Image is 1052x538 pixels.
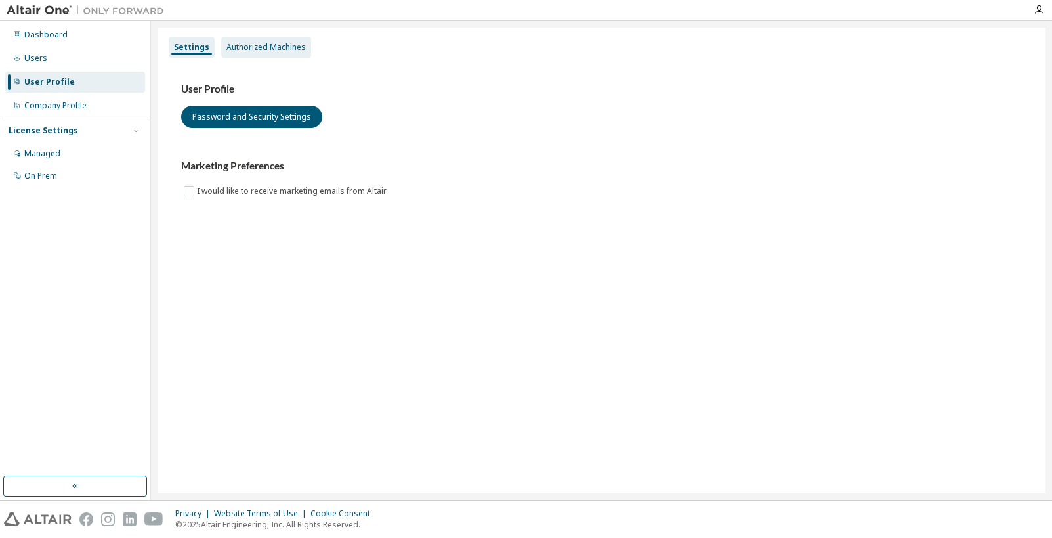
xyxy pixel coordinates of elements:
[123,512,137,526] img: linkedin.svg
[24,148,60,159] div: Managed
[24,77,75,87] div: User Profile
[181,160,1022,173] h3: Marketing Preferences
[197,183,389,199] label: I would like to receive marketing emails from Altair
[79,512,93,526] img: facebook.svg
[24,171,57,181] div: On Prem
[24,53,47,64] div: Users
[101,512,115,526] img: instagram.svg
[9,125,78,136] div: License Settings
[214,508,310,519] div: Website Terms of Use
[144,512,163,526] img: youtube.svg
[175,519,378,530] p: © 2025 Altair Engineering, Inc. All Rights Reserved.
[310,508,378,519] div: Cookie Consent
[175,508,214,519] div: Privacy
[226,42,306,53] div: Authorized Machines
[181,106,322,128] button: Password and Security Settings
[24,30,68,40] div: Dashboard
[7,4,171,17] img: Altair One
[4,512,72,526] img: altair_logo.svg
[181,83,1022,96] h3: User Profile
[24,101,87,111] div: Company Profile
[174,42,209,53] div: Settings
